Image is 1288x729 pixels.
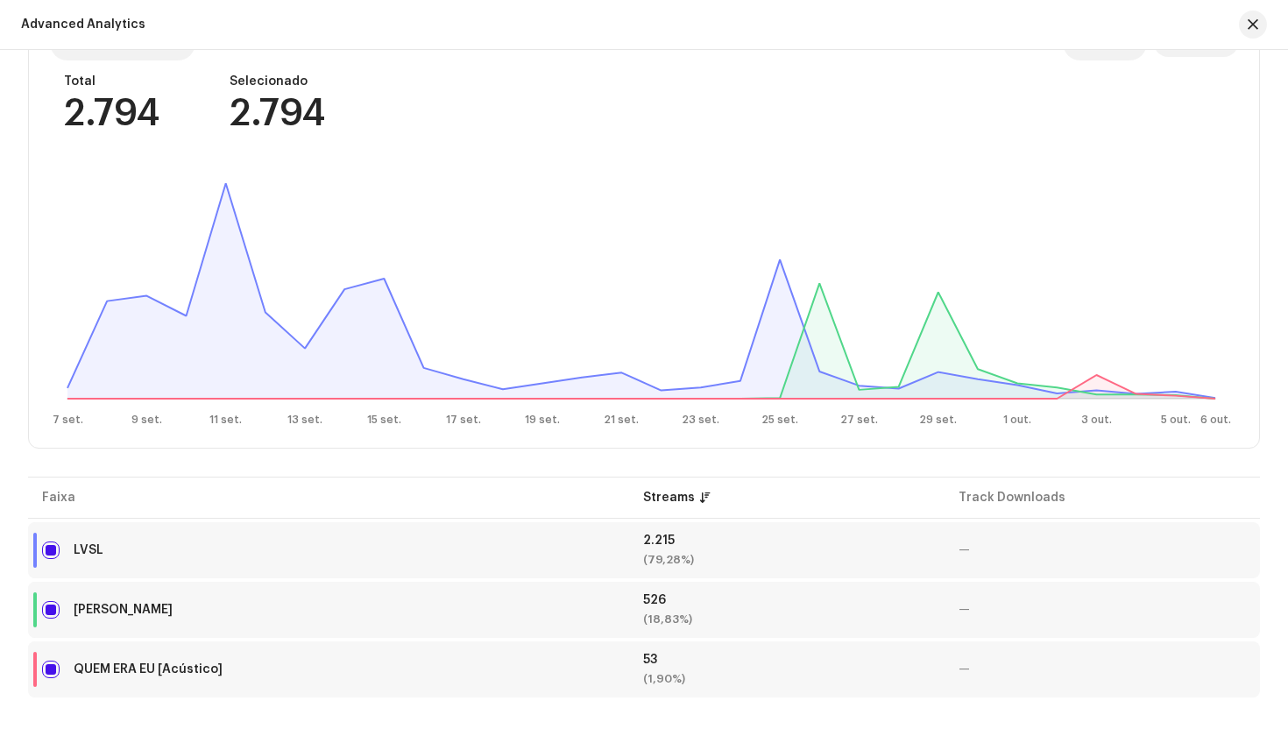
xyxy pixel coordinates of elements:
text: 19 set. [525,414,560,425]
text: 17 set. [446,414,481,425]
text: 1 out. [1003,414,1031,425]
text: 15 set. [367,414,401,425]
div: — [959,604,1246,616]
text: 21 set. [604,414,639,425]
text: 6 out. [1200,414,1231,425]
div: 526 [643,594,931,606]
text: 27 set. [840,414,878,425]
text: 3 out. [1081,414,1112,425]
div: — [959,544,1246,556]
div: Selecionado [230,74,325,88]
text: 13 set. [287,414,322,425]
div: (79,28%) [643,554,931,566]
text: 5 out. [1161,414,1191,425]
div: — [959,663,1246,676]
div: (1,90%) [643,673,931,685]
div: 2.215 [643,534,931,547]
text: 25 set. [761,414,798,425]
text: 23 set. [682,414,719,425]
text: 29 set. [919,414,957,425]
div: (18,83%) [643,613,931,626]
div: 53 [643,654,931,666]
